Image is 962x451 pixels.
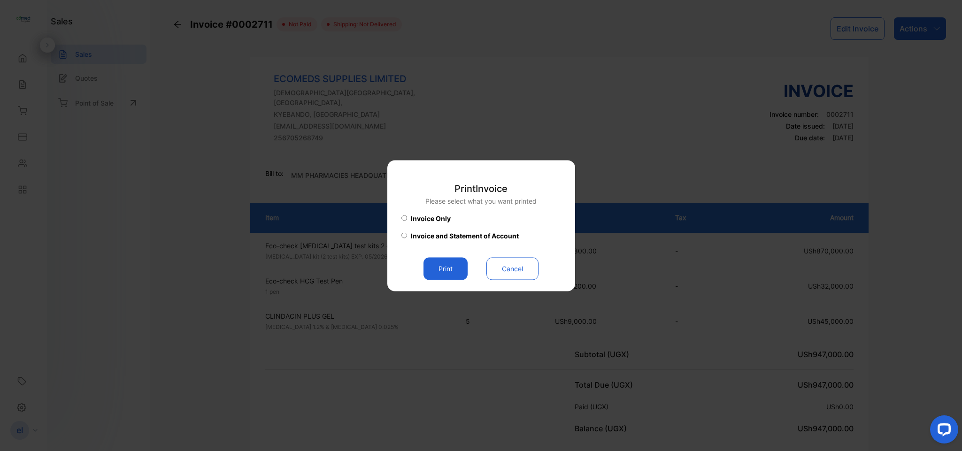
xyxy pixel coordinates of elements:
span: Invoice Only [411,213,451,223]
p: Print Invoice [425,181,537,195]
iframe: LiveChat chat widget [923,412,962,451]
button: Cancel [486,257,539,280]
span: Invoice and Statement of Account [411,230,519,240]
p: Please select what you want printed [425,196,537,206]
button: Print [423,257,468,280]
